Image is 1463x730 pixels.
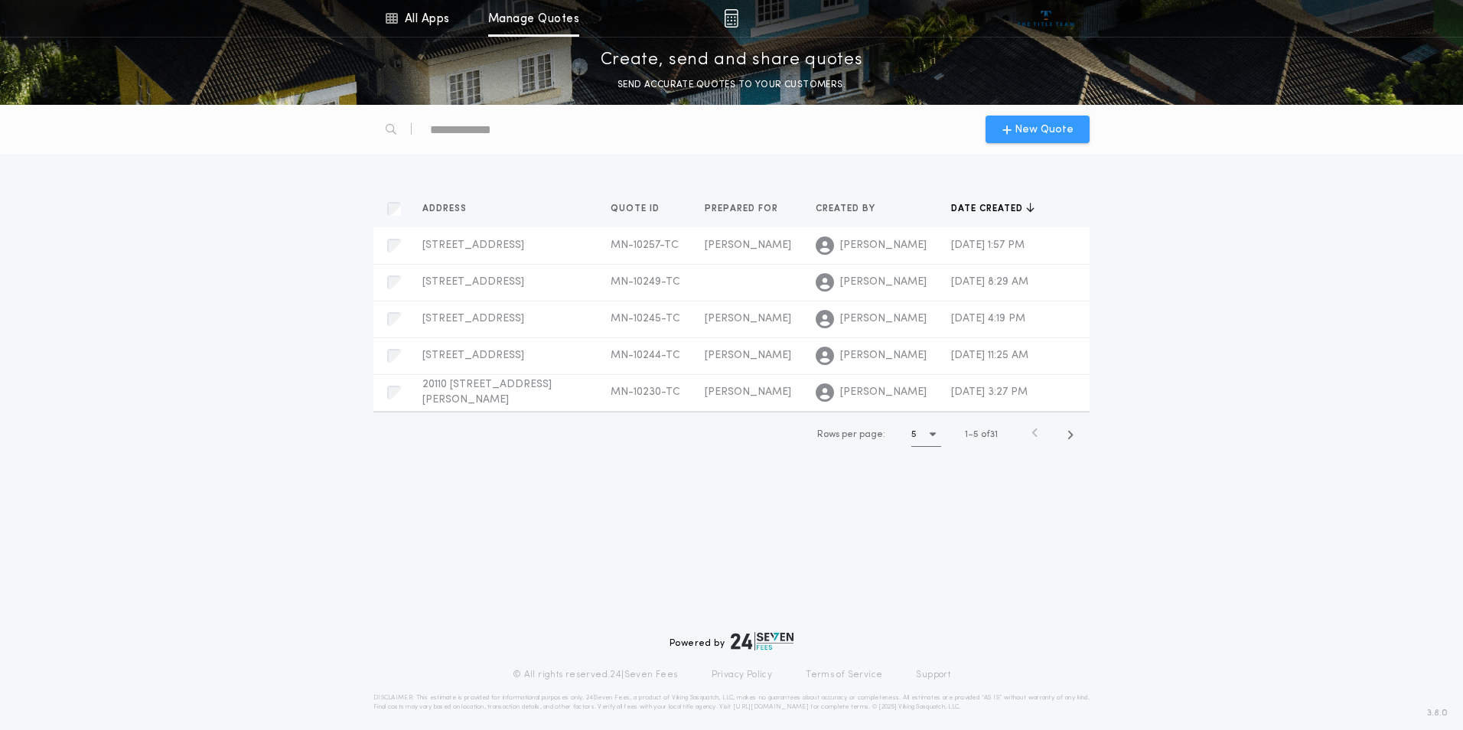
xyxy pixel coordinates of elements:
[611,386,680,398] span: MN-10230-TC
[611,350,680,361] span: MN-10244-TC
[973,430,979,439] span: 5
[733,704,809,710] a: [URL][DOMAIN_NAME]
[840,385,927,400] span: [PERSON_NAME]
[724,9,738,28] img: img
[422,203,470,215] span: Address
[373,693,1090,712] p: DISCLAIMER: This estimate is provided for informational purposes only. 24|Seven Fees, a product o...
[617,77,846,93] p: SEND ACCURATE QUOTES TO YOUR CUSTOMERS.
[840,348,927,363] span: [PERSON_NAME]
[840,311,927,327] span: [PERSON_NAME]
[986,116,1090,143] button: New Quote
[705,240,791,251] span: [PERSON_NAME]
[816,203,878,215] span: Created by
[951,276,1028,288] span: [DATE] 8:29 AM
[611,240,679,251] span: MN-10257-TC
[705,386,791,398] span: [PERSON_NAME]
[951,240,1025,251] span: [DATE] 1:57 PM
[611,203,663,215] span: Quote ID
[601,48,863,73] p: Create, send and share quotes
[422,379,552,406] span: 20110 [STREET_ADDRESS][PERSON_NAME]
[611,313,680,324] span: MN-10245-TC
[911,422,941,447] button: 5
[1018,11,1075,26] img: vs-icon
[1427,706,1448,720] span: 3.8.0
[611,201,671,217] button: Quote ID
[670,632,793,650] div: Powered by
[951,201,1035,217] button: Date created
[951,313,1025,324] span: [DATE] 4:19 PM
[965,430,968,439] span: 1
[840,275,927,290] span: [PERSON_NAME]
[712,669,773,681] a: Privacy Policy
[611,276,680,288] span: MN-10249-TC
[705,350,791,361] span: [PERSON_NAME]
[705,313,791,324] span: [PERSON_NAME]
[422,201,478,217] button: Address
[422,276,524,288] span: [STREET_ADDRESS]
[816,201,887,217] button: Created by
[951,203,1026,215] span: Date created
[916,669,950,681] a: Support
[840,238,927,253] span: [PERSON_NAME]
[911,427,917,442] h1: 5
[422,313,524,324] span: [STREET_ADDRESS]
[513,669,678,681] p: © All rights reserved. 24|Seven Fees
[951,350,1028,361] span: [DATE] 11:25 AM
[951,386,1028,398] span: [DATE] 3:27 PM
[705,203,781,215] span: Prepared for
[806,669,882,681] a: Terms of Service
[422,350,524,361] span: [STREET_ADDRESS]
[981,428,998,442] span: of 31
[1015,122,1074,138] span: New Quote
[731,632,793,650] img: logo
[817,430,885,439] span: Rows per page:
[422,240,524,251] span: [STREET_ADDRESS]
